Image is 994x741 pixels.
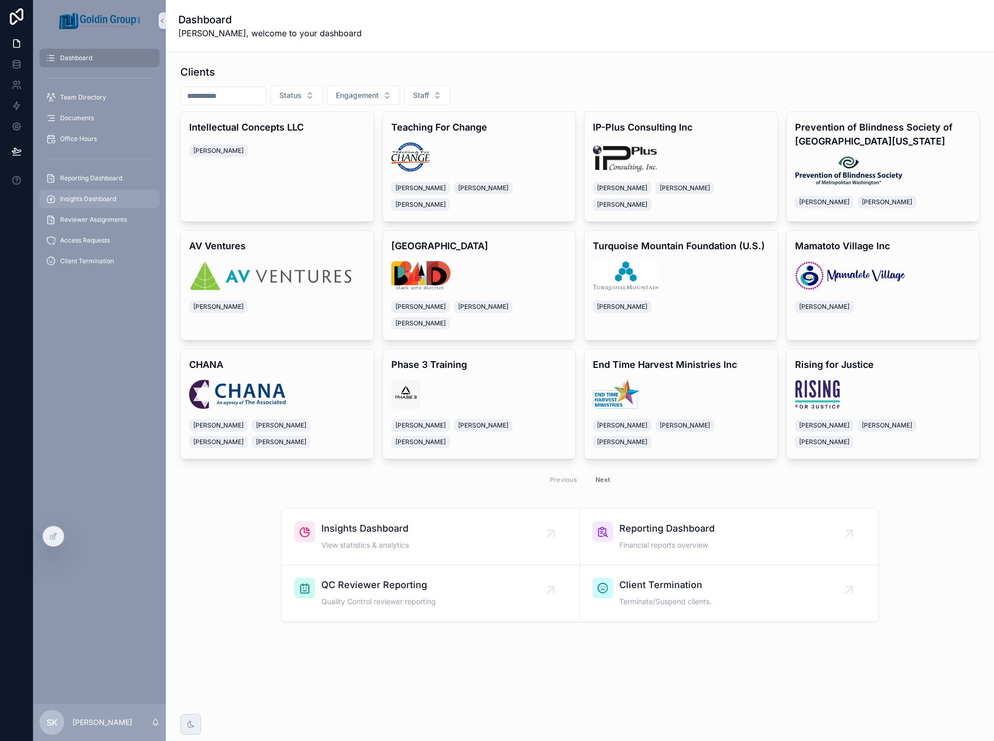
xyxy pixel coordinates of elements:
[180,65,215,79] h1: Clients
[178,27,362,39] span: [PERSON_NAME], welcome to your dashboard
[256,421,306,430] span: [PERSON_NAME]
[584,349,778,459] a: End Time Harvest Ministries Inclogo.png[PERSON_NAME][PERSON_NAME][PERSON_NAME]
[382,349,576,459] a: Phase 3 Traininglogo.jpg[PERSON_NAME][PERSON_NAME][PERSON_NAME]
[584,111,778,222] a: IP-Plus Consulting Inclogo.jpg[PERSON_NAME][PERSON_NAME][PERSON_NAME]
[39,130,160,148] a: Office Hours
[619,540,715,550] span: Financial reports overview
[799,438,849,446] span: [PERSON_NAME]
[256,438,306,446] span: [PERSON_NAME]
[178,12,362,27] h1: Dashboard
[391,380,420,409] img: logo.jpg
[458,303,508,311] span: [PERSON_NAME]
[395,184,446,192] span: [PERSON_NAME]
[391,239,567,253] h4: [GEOGRAPHIC_DATA]
[395,303,446,311] span: [PERSON_NAME]
[59,12,140,29] img: App logo
[60,236,110,245] span: Access Requests
[60,257,114,265] span: Client Termination
[580,509,878,565] a: Reporting DashboardFinancial reports overview
[413,90,429,101] span: Staff
[39,169,160,188] a: Reporting Dashboard
[593,380,640,409] img: logo.png
[862,421,912,430] span: [PERSON_NAME]
[799,198,849,206] span: [PERSON_NAME]
[588,472,617,488] button: Next
[795,261,906,290] img: logo.svg
[282,565,580,621] a: QC Reviewer ReportingQuality Control reviewer reporting
[47,716,58,729] span: SK
[271,85,323,105] button: Select Button
[391,142,430,172] img: 1.jpg
[862,198,912,206] span: [PERSON_NAME]
[189,239,365,253] h4: AV Ventures
[73,717,132,728] p: [PERSON_NAME]
[180,230,374,340] a: AV Ventureslogo.png[PERSON_NAME]
[279,90,302,101] span: Status
[382,230,576,340] a: [GEOGRAPHIC_DATA]logo.png[PERSON_NAME][PERSON_NAME][PERSON_NAME]
[593,120,769,134] h4: IP-Plus Consulting Inc
[189,120,365,134] h4: Intellectual Concepts LLC
[584,230,778,340] a: Turquoise Mountain Foundation (U.S.)logo.jpg[PERSON_NAME]
[404,85,450,105] button: Select Button
[593,358,769,372] h4: End Time Harvest Ministries Inc
[193,438,244,446] span: [PERSON_NAME]
[60,54,92,62] span: Dashboard
[597,303,647,311] span: [PERSON_NAME]
[795,380,841,409] img: logo.webp
[391,261,451,290] img: logo.png
[597,438,647,446] span: [PERSON_NAME]
[60,93,106,102] span: Team Directory
[619,578,712,592] span: Client Termination
[193,303,244,311] span: [PERSON_NAME]
[39,88,160,107] a: Team Directory
[395,421,446,430] span: [PERSON_NAME]
[189,358,365,372] h4: CHANA
[593,261,659,290] img: logo.jpg
[39,109,160,127] a: Documents
[60,135,97,143] span: Office Hours
[597,201,647,209] span: [PERSON_NAME]
[189,380,286,409] img: logo.webp
[189,261,351,290] img: logo.png
[660,421,710,430] span: [PERSON_NAME]
[336,90,379,101] span: Engagement
[321,521,409,536] span: Insights Dashboard
[39,49,160,67] a: Dashboard
[321,596,436,607] span: Quality Control reviewer reporting
[786,230,980,340] a: Mamatoto Village Inclogo.svg[PERSON_NAME]
[619,521,715,536] span: Reporting Dashboard
[33,41,166,284] div: scrollable content
[395,201,446,209] span: [PERSON_NAME]
[786,111,980,222] a: Prevention of Blindness Society of [GEOGRAPHIC_DATA][US_STATE]logo.svg[PERSON_NAME][PERSON_NAME]
[60,174,122,182] span: Reporting Dashboard
[39,210,160,229] a: Reviewer Assignments
[282,509,580,565] a: Insights DashboardView statistics & analytics
[60,216,127,224] span: Reviewer Assignments
[180,111,374,222] a: Intellectual Concepts LLC[PERSON_NAME]
[391,120,567,134] h4: Teaching For Change
[60,195,116,203] span: Insights Dashboard
[799,303,849,311] span: [PERSON_NAME]
[39,231,160,250] a: Access Requests
[458,421,508,430] span: [PERSON_NAME]
[795,239,971,253] h4: Mamatoto Village Inc
[193,147,244,155] span: [PERSON_NAME]
[799,421,849,430] span: [PERSON_NAME]
[795,120,971,148] h4: Prevention of Blindness Society of [GEOGRAPHIC_DATA][US_STATE]
[391,358,567,372] h4: Phase 3 Training
[619,596,712,607] span: Terminate/Suspend clients.
[321,540,409,550] span: View statistics & analytics
[60,114,94,122] span: Documents
[39,252,160,270] a: Client Termination
[580,565,878,621] a: Client TerminationTerminate/Suspend clients.
[193,421,244,430] span: [PERSON_NAME]
[180,349,374,459] a: CHANAlogo.webp[PERSON_NAME][PERSON_NAME][PERSON_NAME][PERSON_NAME]
[593,142,657,172] img: logo.jpg
[660,184,710,192] span: [PERSON_NAME]
[39,190,160,208] a: Insights Dashboard
[795,358,971,372] h4: Rising for Justice
[593,239,769,253] h4: Turquoise Mountain Foundation (U.S.)
[395,319,446,327] span: [PERSON_NAME]
[597,421,647,430] span: [PERSON_NAME]
[395,438,446,446] span: [PERSON_NAME]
